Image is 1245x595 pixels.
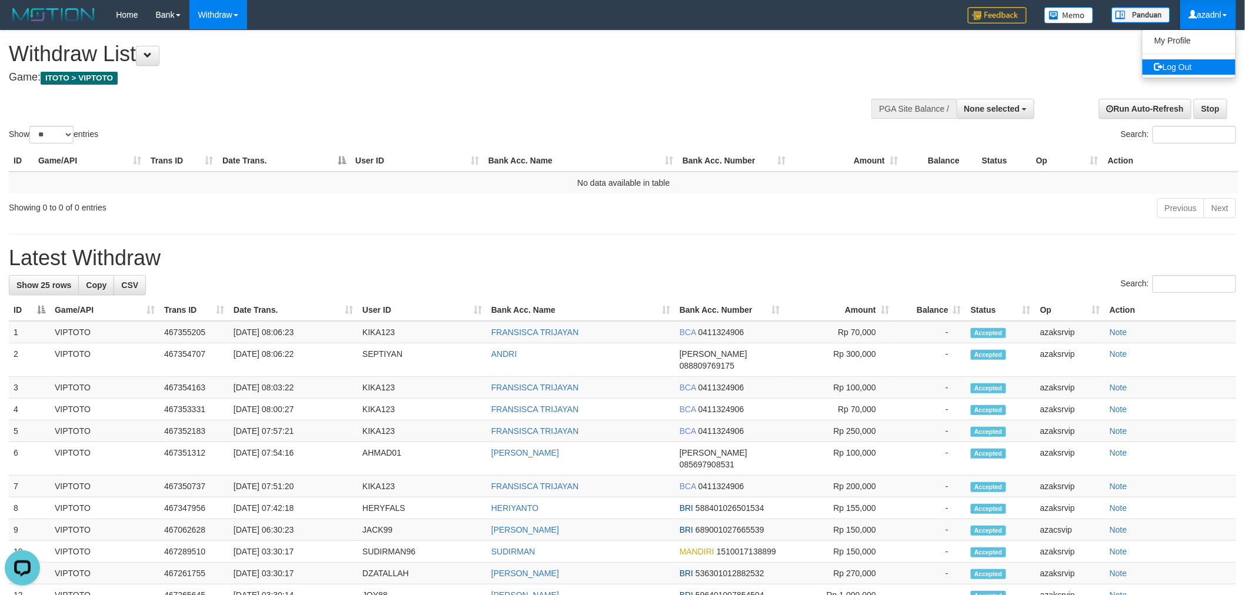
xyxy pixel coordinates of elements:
span: Accepted [971,328,1006,338]
a: Note [1110,426,1127,436]
h1: Latest Withdraw [9,246,1236,270]
a: Note [1110,503,1127,513]
td: VIPTOTO [50,476,159,497]
a: FRANSISCA TRIJAYAN [491,383,579,392]
td: 467352183 [159,420,229,442]
th: Action [1105,299,1236,321]
h1: Withdraw List [9,42,818,66]
td: 1 [9,321,50,343]
a: FRANSISCA TRIJAYAN [491,405,579,414]
img: Button%20Memo.svg [1044,7,1094,24]
td: 467353331 [159,399,229,420]
div: Showing 0 to 0 of 0 entries [9,197,510,213]
th: Balance [903,150,977,172]
th: Amount: activate to sort column ascending [790,150,903,172]
span: Copy 588401026501534 to clipboard [695,503,764,513]
a: Note [1110,547,1127,556]
a: Previous [1157,198,1204,218]
span: BCA [680,383,696,392]
td: 5 [9,420,50,442]
span: BCA [680,426,696,436]
span: CSV [121,280,138,290]
span: [PERSON_NAME] [680,349,747,359]
a: [PERSON_NAME] [491,448,559,457]
th: Op: activate to sort column ascending [1031,150,1103,172]
span: BCA [680,405,696,414]
th: Balance: activate to sort column ascending [894,299,966,321]
td: azaksrvip [1036,563,1105,584]
td: [DATE] 07:51:20 [229,476,358,497]
a: Next [1204,198,1236,218]
th: Trans ID: activate to sort column ascending [146,150,218,172]
a: FRANSISCA TRIJAYAN [491,482,579,491]
a: Note [1110,448,1127,457]
td: azaksrvip [1036,541,1105,563]
th: Game/API: activate to sort column ascending [50,299,159,321]
td: 4 [9,399,50,420]
a: Note [1110,405,1127,414]
td: VIPTOTO [50,563,159,584]
td: - [894,420,966,442]
th: Date Trans.: activate to sort column ascending [229,299,358,321]
td: DZATALLAH [358,563,487,584]
span: BRI [680,569,693,578]
a: FRANSISCA TRIJAYAN [491,327,579,337]
td: 3 [9,377,50,399]
td: - [894,399,966,420]
a: Log Out [1143,59,1236,75]
td: No data available in table [9,172,1239,193]
a: ANDRI [491,349,517,359]
a: [PERSON_NAME] [491,525,559,534]
span: Copy 088809769175 to clipboard [680,361,734,370]
th: Bank Acc. Name: activate to sort column ascending [484,150,678,172]
td: Rp 70,000 [784,399,894,420]
td: Rp 200,000 [784,476,894,497]
td: HERYFALS [358,497,487,519]
td: VIPTOTO [50,442,159,476]
img: panduan.png [1111,7,1170,23]
td: 8 [9,497,50,519]
span: None selected [964,104,1020,113]
td: 9 [9,519,50,541]
td: - [894,377,966,399]
th: User ID: activate to sort column ascending [351,150,484,172]
td: [DATE] 08:00:27 [229,399,358,420]
td: JACK99 [358,519,487,541]
a: [PERSON_NAME] [491,569,559,578]
td: Rp 300,000 [784,343,894,377]
span: Copy 085697908531 to clipboard [680,460,734,469]
td: [DATE] 08:06:22 [229,343,358,377]
span: BRI [680,525,693,534]
td: [DATE] 06:30:23 [229,519,358,541]
td: Rp 150,000 [784,519,894,541]
td: - [894,541,966,563]
span: Accepted [971,482,1006,492]
td: 467350737 [159,476,229,497]
td: VIPTOTO [50,541,159,563]
a: Run Auto-Refresh [1099,99,1191,119]
td: [DATE] 08:03:22 [229,377,358,399]
td: - [894,519,966,541]
td: - [894,343,966,377]
td: VIPTOTO [50,399,159,420]
span: Show 25 rows [16,280,71,290]
td: 467355205 [159,321,229,343]
a: Note [1110,569,1127,578]
span: Copy 0411324906 to clipboard [698,426,744,436]
a: Show 25 rows [9,275,79,295]
th: Action [1103,150,1239,172]
td: azaksrvip [1036,497,1105,519]
input: Search: [1153,275,1236,293]
td: 10 [9,541,50,563]
td: KIKA123 [358,420,487,442]
td: 467261755 [159,563,229,584]
span: Accepted [971,449,1006,459]
td: azaksrvip [1036,442,1105,476]
th: Game/API: activate to sort column ascending [34,150,146,172]
span: Copy 0411324906 to clipboard [698,327,744,337]
td: 467354707 [159,343,229,377]
th: Date Trans.: activate to sort column descending [218,150,351,172]
span: Copy 0411324906 to clipboard [698,383,744,392]
td: - [894,442,966,476]
button: None selected [957,99,1035,119]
